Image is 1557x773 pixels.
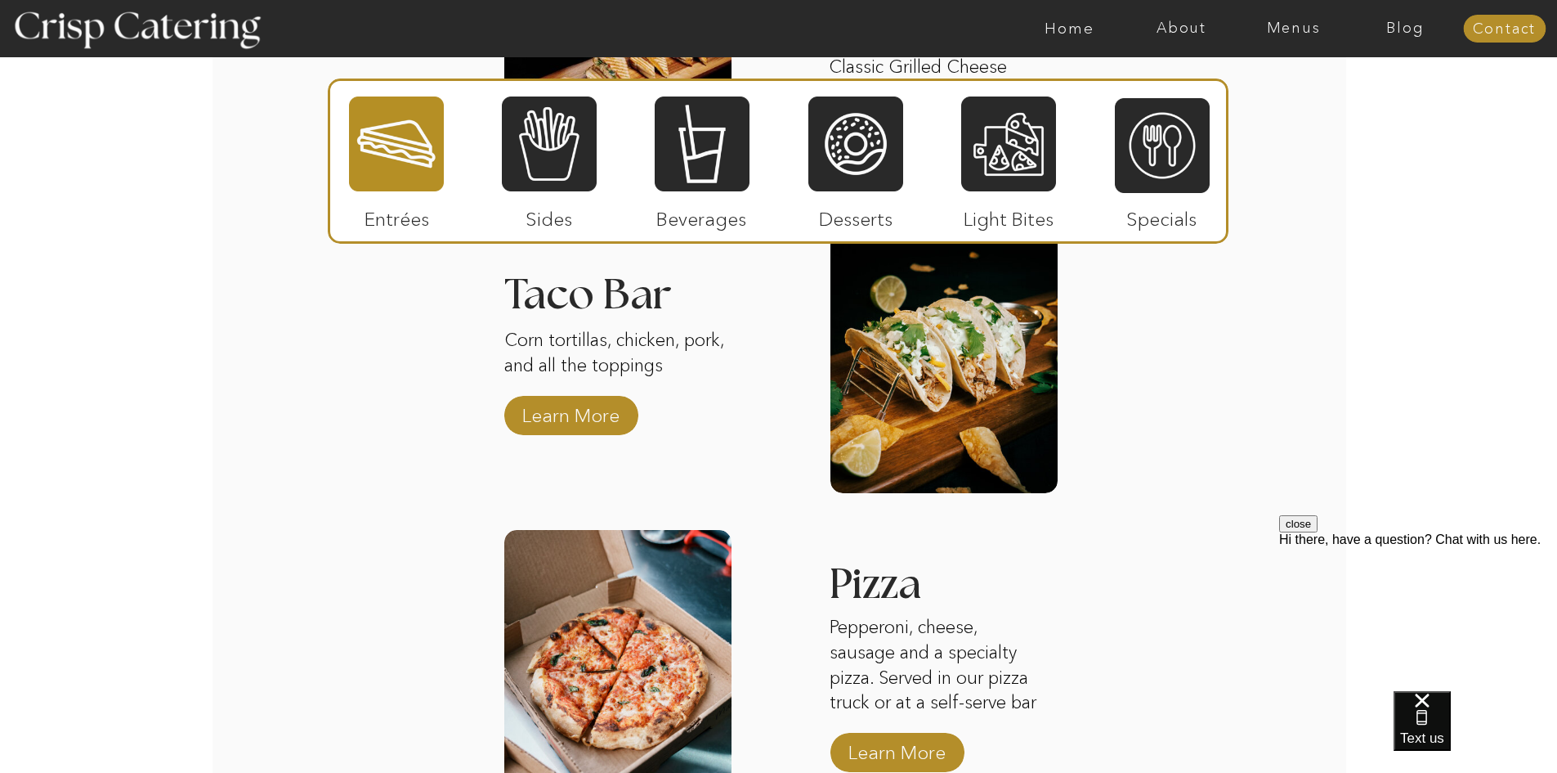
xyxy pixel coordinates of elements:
[843,725,951,772] a: Learn More
[1279,515,1557,712] iframe: podium webchat widget prompt
[1107,191,1216,239] p: Specials
[342,191,451,239] p: Entrées
[517,388,625,435] a: Learn More
[1349,20,1461,37] a: Blog
[1463,21,1546,38] a: Contact
[1125,20,1237,37] a: About
[830,615,1047,716] p: Pepperoni, cheese, sausage and a specialty pizza. Served in our pizza truck or at a self-serve bar
[647,191,756,239] p: Beverages
[802,191,910,239] p: Desserts
[504,274,732,294] h3: Taco Bar
[1394,691,1557,773] iframe: podium webchat widget bubble
[504,328,732,407] p: Corn tortillas, chicken, pork, and all the toppings
[955,191,1063,239] p: Light Bites
[1237,20,1349,37] a: Menus
[1013,20,1125,37] a: Home
[494,191,603,239] p: Sides
[829,564,999,611] h3: Pizza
